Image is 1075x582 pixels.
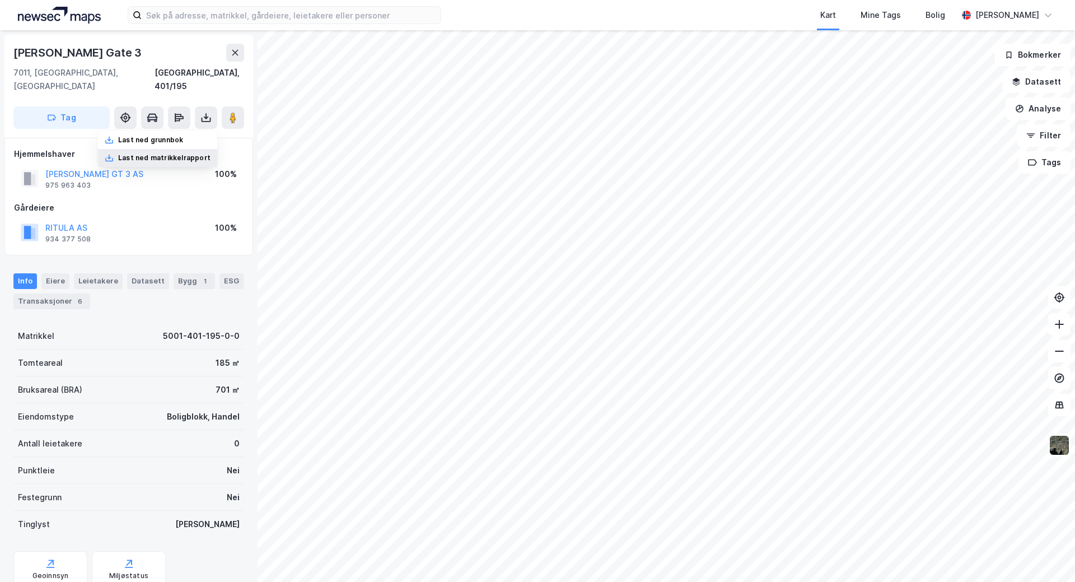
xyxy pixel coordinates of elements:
div: Info [13,273,37,289]
div: Tomteareal [18,356,63,370]
button: Tags [1018,151,1071,174]
div: 7011, [GEOGRAPHIC_DATA], [GEOGRAPHIC_DATA] [13,66,155,93]
div: 185 ㎡ [216,356,240,370]
input: Søk på adresse, matrikkel, gårdeiere, leietakere eller personer [142,7,441,24]
div: 975 963 403 [45,181,91,190]
iframe: Chat Widget [1019,528,1075,582]
img: 9k= [1049,435,1070,456]
div: Nei [227,491,240,504]
div: [PERSON_NAME] [175,518,240,531]
div: ESG [219,273,244,289]
button: Analyse [1006,97,1071,120]
div: Matrikkel [18,329,54,343]
div: Gårdeiere [14,201,244,215]
div: 701 ㎡ [216,383,240,397]
div: Kart [820,8,836,22]
div: Eiere [41,273,69,289]
div: Kontrollprogram for chat [1019,528,1075,582]
div: Geoinnsyn [32,571,69,580]
div: [GEOGRAPHIC_DATA], 401/195 [155,66,244,93]
div: 100% [215,167,237,181]
div: Antall leietakere [18,437,82,450]
div: 0 [234,437,240,450]
div: Tinglyst [18,518,50,531]
div: 5001-401-195-0-0 [163,329,240,343]
div: Leietakere [74,273,123,289]
div: Festegrunn [18,491,62,504]
div: Last ned matrikkelrapport [118,153,211,162]
div: [PERSON_NAME] Gate 3 [13,44,144,62]
button: Tag [13,106,110,129]
div: Last ned grunnbok [118,136,183,145]
button: Datasett [1002,71,1071,93]
div: Punktleie [18,464,55,477]
div: Hjemmelshaver [14,147,244,161]
div: Boligblokk, Handel [167,410,240,423]
div: Transaksjoner [13,294,90,309]
div: Miljøstatus [109,571,148,580]
div: [PERSON_NAME] [975,8,1039,22]
div: Nei [227,464,240,477]
div: Eiendomstype [18,410,74,423]
div: Bygg [174,273,215,289]
img: logo.a4113a55bc3d86da70a041830d287a7e.svg [18,7,101,24]
div: 100% [215,221,237,235]
div: 6 [74,296,86,307]
div: Bruksareal (BRA) [18,383,82,397]
div: 934 377 508 [45,235,91,244]
button: Filter [1017,124,1071,147]
div: Datasett [127,273,169,289]
button: Bokmerker [995,44,1071,66]
div: Bolig [926,8,945,22]
div: 1 [199,276,211,287]
div: Mine Tags [861,8,901,22]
